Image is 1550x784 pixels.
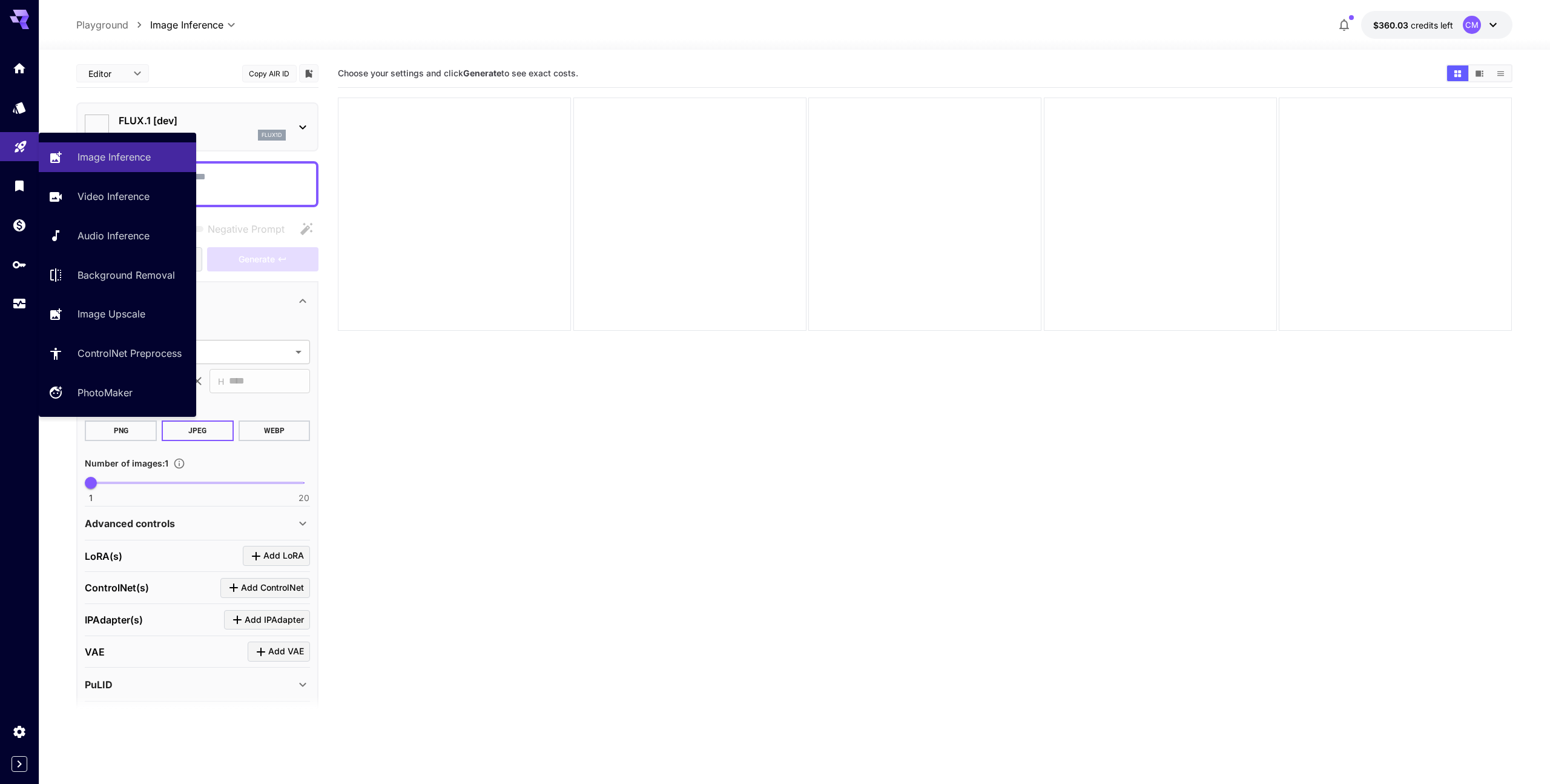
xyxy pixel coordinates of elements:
[13,135,28,150] div: Playground
[1373,19,1453,32] div: $360.028
[220,578,310,598] button: Click to add ControlNet
[76,18,150,32] nav: breadcrumb
[39,339,196,368] a: ControlNet Preprocess
[85,516,175,531] p: Advanced controls
[12,296,27,311] div: Usage
[239,420,311,441] button: WEBP
[298,492,309,504] span: 20
[183,221,294,236] span: Negative prompts are not compatible with the selected model.
[85,645,105,659] p: VAE
[338,68,578,78] span: Choose your settings and click to see exact costs.
[1463,16,1481,34] div: CM
[12,178,27,193] div: Library
[241,580,304,596] span: Add ControlNet
[168,457,190,470] button: Specify how many images to generate in a single request. Each image generation will be charged se...
[39,260,196,290] a: Background Removal
[77,346,182,360] p: ControlNet Preprocess
[39,182,196,211] a: Video Inference
[162,420,234,441] button: JPEG
[76,18,128,32] p: Playground
[77,268,175,282] p: Background Removal
[77,228,150,243] p: Audio Inference
[150,18,223,32] span: Image Inference
[77,150,151,164] p: Image Inference
[263,548,304,563] span: Add LoRA
[39,221,196,251] a: Audio Inference
[77,307,145,321] p: Image Upscale
[12,756,27,772] button: Expand sidebar
[208,222,285,236] span: Negative Prompt
[1490,65,1511,81] button: Show media in list view
[224,610,310,630] button: Click to add IPAdapter
[262,131,282,139] p: flux1d
[85,420,157,441] button: PNG
[248,642,310,662] button: Click to add VAE
[12,100,27,115] div: Models
[39,299,196,329] a: Image Upscale
[218,374,224,388] span: H
[1446,64,1512,82] div: Show media in grid viewShow media in video viewShow media in list view
[85,549,122,563] p: LoRA(s)
[12,724,27,739] div: Settings
[1469,65,1490,81] button: Show media in video view
[12,257,27,272] div: API Keys
[77,189,150,204] p: Video Inference
[119,113,286,128] p: FLUX.1 [dev]
[85,458,168,468] span: Number of images : 1
[88,67,126,80] span: Editor
[1411,20,1453,30] span: credits left
[39,142,196,172] a: Image Inference
[77,385,133,400] p: PhotoMaker
[1447,65,1468,81] button: Show media in grid view
[245,613,304,628] span: Add IPAdapter
[85,613,143,627] p: IPAdapter(s)
[85,677,113,692] p: PuLID
[1373,20,1411,30] span: $360.03
[303,66,314,81] button: Add to library
[268,644,304,659] span: Add VAE
[39,378,196,408] a: PhotoMaker
[85,580,149,595] p: ControlNet(s)
[12,218,27,233] div: Wallet
[12,61,27,76] div: Home
[463,68,501,78] b: Generate
[243,546,310,566] button: Click to add LoRA
[1361,11,1512,39] button: $360.028
[242,65,297,82] button: Copy AIR ID
[89,492,93,504] span: 1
